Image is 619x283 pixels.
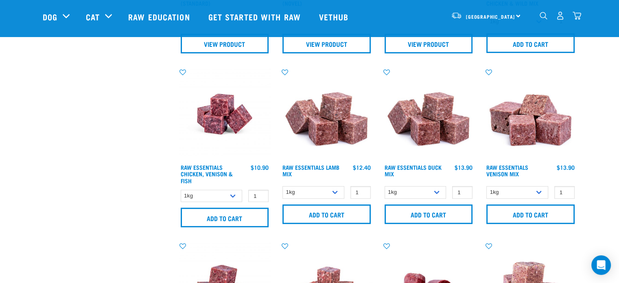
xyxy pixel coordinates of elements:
[350,186,371,199] input: 1
[385,166,442,175] a: Raw Essentials Duck Mix
[311,0,359,33] a: Vethub
[282,204,371,224] input: Add to cart
[43,11,57,23] a: Dog
[251,164,269,171] div: $10.90
[452,186,472,199] input: 1
[591,255,611,275] div: Open Intercom Messenger
[554,186,575,199] input: 1
[466,15,515,18] span: [GEOGRAPHIC_DATA]
[248,190,269,202] input: 1
[556,11,564,20] img: user.png
[486,204,575,224] input: Add to cart
[451,12,462,19] img: van-moving.png
[540,12,547,20] img: home-icon-1@2x.png
[282,34,371,53] a: View Product
[282,166,339,175] a: Raw Essentials Lamb Mix
[455,164,472,171] div: $13.90
[413,169,444,259] input: Add to cart
[486,33,575,53] input: Add to cart
[181,34,269,53] a: View Product
[120,0,200,33] a: Raw Education
[573,11,581,20] img: home-icon@2x.png
[86,11,100,23] a: Cat
[353,164,371,171] div: $12.40
[385,34,473,53] a: View Product
[383,68,475,160] img: ?1041 RE Lamb Mix 01
[484,68,577,160] img: 1113 RE Venison Mix 01
[486,166,528,175] a: Raw Essentials Venison Mix
[181,208,269,227] input: Add to cart
[280,68,373,160] img: ?1041 RE Lamb Mix 01
[181,166,233,182] a: Raw Essentials Chicken, Venison & Fish
[200,0,311,33] a: Get started with Raw
[179,68,271,160] img: Chicken Venison mix 1655
[557,164,575,171] div: $13.90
